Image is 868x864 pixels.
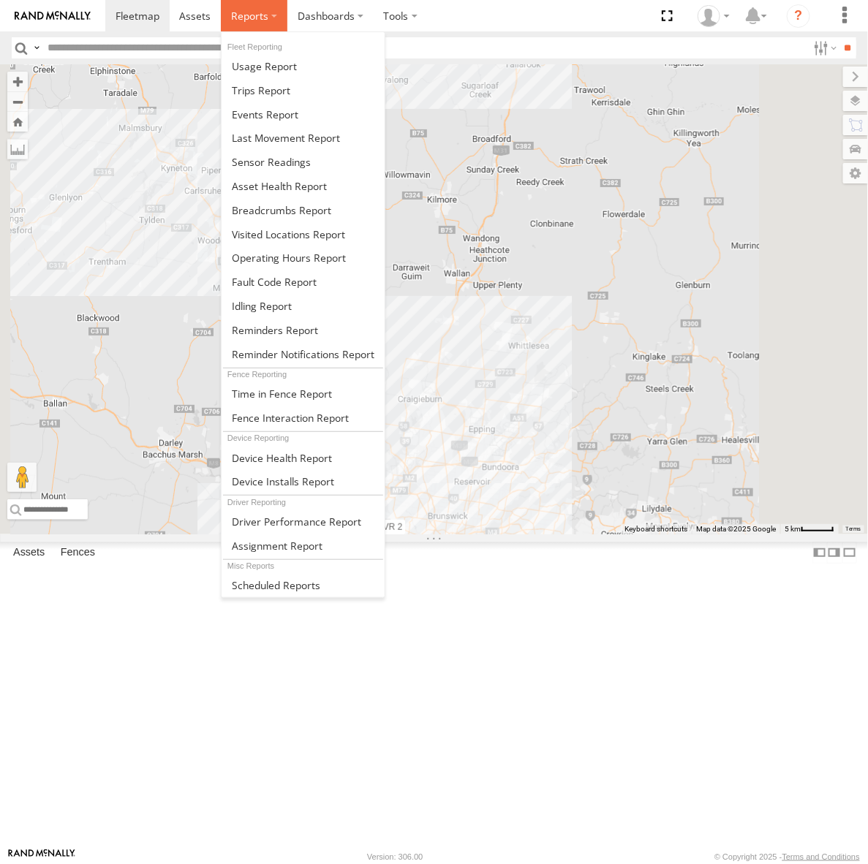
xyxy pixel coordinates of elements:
a: Idling Report [222,294,385,318]
img: rand-logo.svg [15,11,91,21]
a: Visit our Website [8,849,75,864]
span: PMVR 2 [369,521,402,531]
a: Scheduled Reports [222,573,385,597]
a: Device Installs Report [222,469,385,493]
label: Hide Summary Table [842,542,857,563]
div: © Copyright 2025 - [714,852,860,861]
a: Breadcrumbs Report [222,198,385,222]
label: Search Filter Options [808,37,839,58]
label: Assets [6,542,52,563]
button: Drag Pegman onto the map to open Street View [7,463,37,492]
a: Sensor Readings [222,150,385,174]
a: Time in Fences Report [222,382,385,406]
label: Map Settings [843,163,868,183]
label: Fences [53,542,102,563]
button: Map scale: 5 km per 42 pixels [780,524,839,534]
a: Full Events Report [222,102,385,126]
span: 5 km [785,525,801,533]
a: Service Reminder Notifications Report [222,342,385,366]
a: Trips Report [222,78,385,102]
a: Asset Operating Hours Report [222,246,385,270]
button: Keyboard shortcuts [624,524,687,534]
a: Assignment Report [222,534,385,558]
a: Terms (opens in new tab) [846,526,861,532]
label: Measure [7,139,28,159]
button: Zoom Home [7,112,28,132]
a: Terms and Conditions [782,852,860,861]
a: Fault Code Report [222,270,385,294]
a: Device Health Report [222,446,385,470]
span: Map data ©2025 Google [696,525,776,533]
button: Zoom in [7,72,28,91]
div: Michael Rudd [692,5,735,27]
label: Dock Summary Table to the Right [827,542,842,563]
a: Asset Health Report [222,174,385,198]
a: Fence Interaction Report [222,406,385,430]
button: Zoom out [7,91,28,112]
div: Version: 306.00 [367,852,423,861]
i: ? [787,4,810,28]
label: Dock Summary Table to the Left [812,542,827,563]
a: Last Movement Report [222,126,385,150]
a: Visited Locations Report [222,222,385,246]
a: Driver Performance Report [222,509,385,534]
a: Reminders Report [222,318,385,342]
label: Search Query [31,37,42,58]
a: Usage Report [222,54,385,78]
